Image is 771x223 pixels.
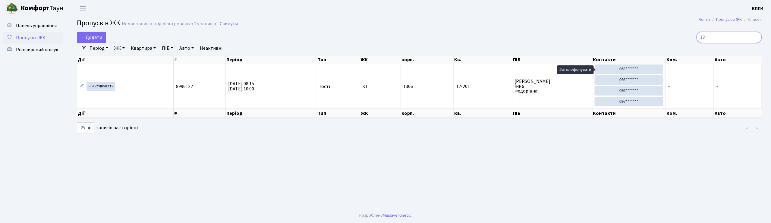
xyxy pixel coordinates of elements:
[81,34,102,41] span: Додати
[16,34,46,41] span: Пропуск в ЖК
[456,84,509,89] span: 12-201
[3,32,63,44] a: Пропуск в ЖК
[752,5,764,12] a: КПП4
[77,18,120,28] span: Пропуск в ЖК
[6,2,18,14] img: logo.png
[512,55,593,64] th: ПІБ
[228,80,254,92] span: [DATE] 08:15 [DATE] 10:00
[226,109,317,118] th: Період
[3,20,63,32] a: Панель управління
[226,55,317,64] th: Період
[716,16,742,23] a: Пропуск в ЖК
[401,109,454,118] th: корп.
[319,84,330,89] span: Гості
[454,55,512,64] th: Кв.
[699,16,710,23] a: Admin
[557,65,594,74] div: Зателефонувати
[77,55,174,64] th: Дії
[174,109,226,118] th: #
[668,83,670,90] span: -
[177,43,196,53] a: Авто
[174,55,226,64] th: #
[197,43,225,53] a: Неактивні
[401,55,454,64] th: корп.
[714,109,762,118] th: Авто
[742,16,762,23] li: Список
[666,55,714,64] th: Ком.
[716,83,718,90] span: -
[87,43,111,53] a: Період
[383,212,411,218] a: Massive Kinetic
[20,3,49,13] b: Комфорт
[593,55,666,64] th: Контакти
[77,109,174,118] th: Дії
[220,21,238,27] a: Скинути
[128,43,158,53] a: Квартира
[176,83,193,90] span: 8996122
[75,3,90,13] button: Переключити навігацію
[697,32,762,43] input: Пошук...
[666,109,714,118] th: Ком.
[87,82,115,91] a: Активувати
[512,109,593,118] th: ПІБ
[363,84,398,89] span: КТ
[359,212,412,219] div: Розроблено .
[16,46,58,53] span: Розширений пошук
[403,83,413,90] span: 1306
[714,55,762,64] th: Авто
[593,109,666,118] th: Контакти
[360,109,401,118] th: ЖК
[77,32,106,43] a: Додати
[77,122,94,134] select: записів на сторінці
[454,109,512,118] th: Кв.
[112,43,127,53] a: ЖК
[3,44,63,56] a: Розширений пошук
[515,79,590,93] span: [PERSON_NAME] Інна Федорівна
[77,122,138,134] label: записів на сторінці
[317,55,360,64] th: Тип
[690,13,771,26] nav: breadcrumb
[20,3,63,14] span: Таун
[16,22,57,29] span: Панель управління
[317,109,360,118] th: Тип
[360,55,401,64] th: ЖК
[159,43,176,53] a: ПІБ
[122,21,219,27] div: Немає записів (відфільтровано з 25 записів).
